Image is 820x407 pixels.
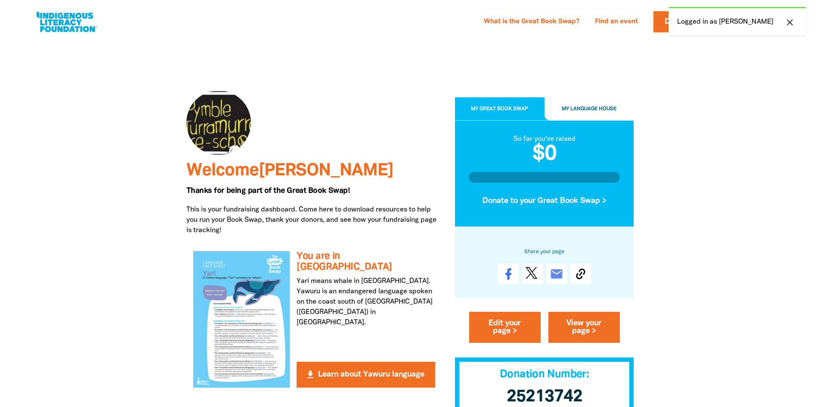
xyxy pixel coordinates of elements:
a: Donate [653,11,708,32]
button: Copy Link [570,264,591,284]
a: View your page > [548,312,620,343]
h2: $0 [469,144,620,165]
button: My Great Book Swap [455,97,545,121]
a: Edit your page > [469,312,541,343]
a: Find an event [590,15,643,29]
button: Donate to your Great Book Swap > [469,190,620,213]
span: Welcome [PERSON_NAME] [186,163,393,179]
a: email [546,264,567,284]
button: My Language House [545,97,634,121]
h6: Share your page [469,247,620,257]
span: 25213742 [507,389,582,405]
button: close [782,17,798,28]
div: So far you've raised [469,134,620,144]
p: This is your fundraising dashboard. Come here to download resources to help you run your Book Swa... [186,205,442,236]
span: Donation Number: [500,370,589,379]
div: Logged in as [PERSON_NAME] [668,7,806,36]
img: You are in Yari house [193,251,290,387]
i: email [550,267,563,281]
a: What is the Great Book Swap? [479,15,585,29]
i: get_app [305,370,316,380]
button: get_app Learn about Yawuru language [297,362,435,388]
span: My Language House [562,106,616,111]
h3: You are in [GEOGRAPHIC_DATA] [297,251,435,272]
i: close [785,17,795,28]
span: Thanks for being part of the Great Book Swap! [186,187,350,194]
a: Post [522,264,543,284]
span: My Great Book Swap [471,106,528,111]
a: Share [498,264,519,284]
